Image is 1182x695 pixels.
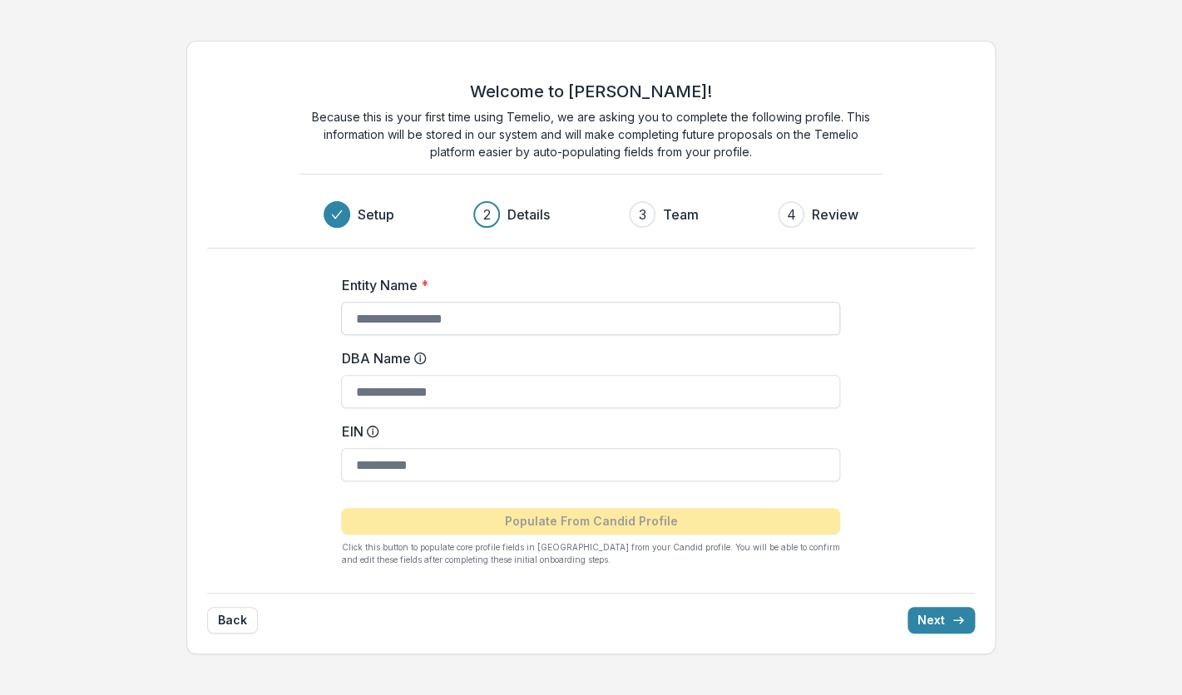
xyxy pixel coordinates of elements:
h3: Setup [357,205,393,224]
h3: Review [811,205,858,224]
label: Entity Name [341,275,830,295]
p: Click this button to populate core profile fields in [GEOGRAPHIC_DATA] from your Candid profile. ... [341,541,840,566]
label: EIN [341,421,830,441]
div: 4 [787,205,796,224]
button: Populate From Candid Profile [341,508,840,535]
h3: Details [507,205,549,224]
p: Because this is your first time using Temelio, we are asking you to complete the following profil... [299,108,882,160]
h2: Welcome to [PERSON_NAME]! [470,81,712,101]
button: Next [908,607,975,633]
div: 2 [483,205,491,224]
div: Progress [324,201,858,228]
div: 3 [639,205,646,224]
h3: Team [662,205,698,224]
label: DBA Name [341,348,830,368]
button: Back [207,607,258,633]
